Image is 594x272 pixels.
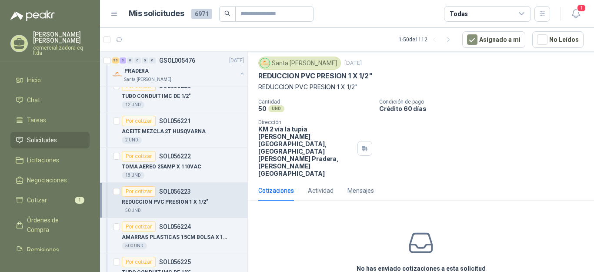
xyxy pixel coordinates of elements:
[258,119,354,125] p: Dirección
[568,6,584,22] button: 1
[122,116,156,126] div: Por cotizar
[159,83,191,89] p: SOL056220
[124,76,171,83] p: Santa [PERSON_NAME]
[258,57,341,70] div: Santa [PERSON_NAME]
[577,4,586,12] span: 1
[122,172,144,179] div: 18 UND
[100,77,247,112] a: Por cotizarSOL056220TUBO CONDUIT IMC DE 1/2"12 UND
[10,112,90,128] a: Tareas
[100,148,247,183] a: Por cotizarSOL056222TOMA AEREO 25AMP X 110VAC18 UND
[127,57,133,64] div: 0
[27,115,46,125] span: Tareas
[159,188,191,195] p: SOL056223
[33,45,90,56] p: comercializadora cq ltda
[532,31,584,48] button: No Leídos
[122,128,206,136] p: ACEITE MEZCLA 2T HUSQVARNA
[122,92,191,101] p: TUBO CONDUIT IMC DE 1/2"
[100,218,247,253] a: Por cotizarSOL056224AMARRAS PLASTICAS 15CM BOLSA X 100 UND500 UND
[27,195,47,205] span: Cotizar
[10,10,55,21] img: Logo peakr
[122,242,147,249] div: 500 UND
[122,222,156,232] div: Por cotizar
[27,135,57,145] span: Solicitudes
[258,186,294,195] div: Cotizaciones
[10,242,90,258] a: Remisiones
[75,197,84,204] span: 1
[122,137,142,144] div: 2 UND
[100,183,247,218] a: Por cotizarSOL056223REDUCCION PVC PRESION 1 X 1/2"50 UND
[122,198,208,206] p: REDUCCION PVC PRESION 1 X 1/2"
[33,31,90,44] p: [PERSON_NAME] [PERSON_NAME]
[122,163,201,171] p: TOMA AEREO 25AMP X 110VAC
[122,257,156,267] div: Por cotizar
[112,69,123,80] img: Company Logo
[122,101,144,108] div: 12 UND
[10,72,90,88] a: Inicio
[159,224,191,230] p: SOL056224
[308,186,334,195] div: Actividad
[112,57,119,64] div: 93
[10,212,90,238] a: Órdenes de Compra
[10,192,90,208] a: Cotizar1
[120,57,126,64] div: 3
[112,55,246,83] a: 93 3 0 0 0 0 GSOL005476[DATE] Company LogoPRADERASanta [PERSON_NAME]
[10,132,90,148] a: Solicitudes
[27,245,59,255] span: Remisiones
[27,215,81,235] span: Órdenes de Compra
[347,186,374,195] div: Mensajes
[122,233,230,242] p: AMARRAS PLASTICAS 15CM BOLSA X 100 UND
[260,58,270,68] img: Company Logo
[258,99,372,105] p: Cantidad
[159,118,191,124] p: SOL056221
[258,82,584,92] p: REDUCCION PVC PRESION 1 X 1/2"
[258,125,354,177] p: KM 2 vía la tupia [PERSON_NAME][GEOGRAPHIC_DATA], [GEOGRAPHIC_DATA][PERSON_NAME] Pradera , [PERSO...
[379,99,591,105] p: Condición de pago
[122,151,156,161] div: Por cotizar
[27,95,40,105] span: Chat
[258,71,373,81] p: REDUCCION PVC PRESION 1 X 1/2"
[10,152,90,168] a: Licitaciones
[142,57,148,64] div: 0
[10,172,90,188] a: Negociaciones
[344,59,362,67] p: [DATE]
[122,207,144,214] div: 50 UND
[149,57,156,64] div: 0
[159,153,191,159] p: SOL056222
[450,9,468,19] div: Todas
[27,175,67,185] span: Negociaciones
[224,10,230,17] span: search
[129,7,184,20] h1: Mis solicitudes
[399,33,455,47] div: 1 - 50 de 1112
[159,57,195,64] p: GSOL005476
[159,259,191,265] p: SOL056225
[27,155,59,165] span: Licitaciones
[229,57,244,65] p: [DATE]
[27,75,41,85] span: Inicio
[268,105,284,112] div: UND
[258,105,267,112] p: 50
[191,9,212,19] span: 6971
[124,67,149,75] p: PRADERA
[100,112,247,148] a: Por cotizarSOL056221ACEITE MEZCLA 2T HUSQVARNA2 UND
[10,92,90,108] a: Chat
[379,105,591,112] p: Crédito 60 días
[134,57,141,64] div: 0
[462,31,525,48] button: Asignado a mi
[122,186,156,197] div: Por cotizar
